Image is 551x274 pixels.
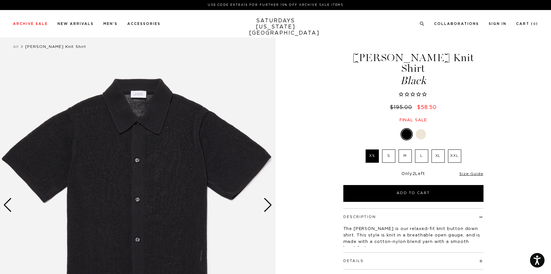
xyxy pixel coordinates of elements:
label: XL [431,149,445,163]
a: Collaborations [434,22,479,26]
a: Cart (0) [516,22,538,26]
h1: [PERSON_NAME] Knit Shirt [342,52,484,86]
label: S [382,149,395,163]
button: Details [343,259,364,263]
label: M [399,149,412,163]
a: Archive Sale [13,22,48,26]
p: The [PERSON_NAME] is our relaxed-fit knit button down shirt. This style is knit in a breathable o... [343,226,483,252]
a: Size Guide [459,172,483,176]
label: XS [366,149,379,163]
small: 0 [533,23,536,26]
label: XXL [448,149,461,163]
button: Add to Cart [343,185,483,202]
a: SATURDAYS[US_STATE][GEOGRAPHIC_DATA] [249,18,302,36]
div: Final sale [342,117,484,123]
div: Only Left [343,171,483,177]
del: $195.00 [390,105,415,110]
div: Previous slide [3,198,12,212]
a: New Arrivals [57,22,94,26]
button: Description [343,215,376,219]
a: Men's [103,22,118,26]
span: Rated 0.0 out of 5 stars 0 reviews [342,91,484,98]
span: 2 [412,172,415,176]
a: All [13,45,19,49]
span: [PERSON_NAME] Knit Shirt [25,45,86,49]
a: Accessories [127,22,161,26]
span: Black [342,75,484,86]
p: Use Code EXTRA15 for Further 15% Off Archive Sale Items [16,3,535,7]
a: Sign In [489,22,506,26]
label: L [415,149,428,163]
div: Next slide [264,198,272,212]
span: $58.50 [417,105,437,110]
